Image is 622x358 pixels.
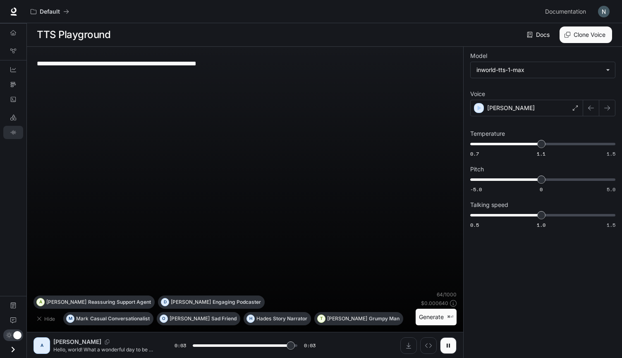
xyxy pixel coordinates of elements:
p: [PERSON_NAME] [171,300,211,305]
a: Feedback [3,314,23,327]
span: Dark mode toggle [13,330,22,339]
div: inworld-tts-1-max [471,62,615,78]
p: Grumpy Man [369,316,400,321]
p: $ 0.000640 [421,300,448,307]
button: MMarkCasual Conversationalist [63,312,153,325]
p: Sad Friend [211,316,237,321]
button: Open drawer [4,341,22,358]
p: Reassuring Support Agent [88,300,151,305]
span: 0.7 [470,150,479,157]
p: [PERSON_NAME] [170,316,210,321]
div: T [318,312,325,325]
button: Generate⌘⏎ [416,309,457,326]
button: All workspaces [27,3,73,20]
button: Download audio [400,337,417,354]
button: User avatar [596,3,612,20]
a: LLM Playground [3,111,23,124]
a: Overview [3,26,23,39]
div: inworld-tts-1-max [476,66,602,74]
p: Mark [76,316,89,321]
button: Clone Voice [560,26,612,43]
div: A [35,339,48,352]
p: [PERSON_NAME] [327,316,367,321]
button: HHadesStory Narrator [244,312,311,325]
span: 0:03 [175,341,186,350]
p: Model [470,53,487,59]
span: 0.5 [470,221,479,228]
span: 0:03 [304,341,316,350]
img: User avatar [598,6,610,17]
h1: TTS Playground [37,26,110,43]
button: O[PERSON_NAME]Sad Friend [157,312,240,325]
p: [PERSON_NAME] [46,300,86,305]
p: Hades [256,316,271,321]
a: Documentation [542,3,592,20]
p: Hello, world! What a wonderful day to be a text-to-speech model! [53,346,155,353]
p: Talking speed [470,202,508,208]
p: [PERSON_NAME] [53,338,101,346]
a: Dashboards [3,63,23,76]
span: -5.0 [470,186,482,193]
button: Hide [33,312,60,325]
span: 1.5 [607,150,615,157]
div: H [247,312,254,325]
p: Temperature [470,131,505,137]
p: Default [40,8,60,15]
a: Docs [525,26,553,43]
div: M [67,312,74,325]
button: T[PERSON_NAME]Grumpy Man [314,312,403,325]
div: O [160,312,167,325]
p: ⌘⏎ [447,315,453,320]
a: Documentation [3,299,23,312]
a: Traces [3,78,23,91]
p: Pitch [470,166,484,172]
a: TTS Playground [3,126,23,139]
button: Copy Voice ID [101,339,113,344]
p: Story Narrator [273,316,307,321]
span: 1.1 [537,150,545,157]
a: Logs [3,93,23,106]
span: 5.0 [607,186,615,193]
div: D [161,296,169,309]
a: Graph Registry [3,44,23,58]
span: 1.0 [537,221,545,228]
p: Casual Conversationalist [90,316,150,321]
button: A[PERSON_NAME]Reassuring Support Agent [33,296,155,309]
p: Engaging Podcaster [213,300,261,305]
span: Documentation [545,7,586,17]
span: 0 [540,186,543,193]
p: 64 / 1000 [437,291,457,298]
button: D[PERSON_NAME]Engaging Podcaster [158,296,265,309]
div: A [37,296,44,309]
p: Voice [470,91,485,97]
span: 1.5 [607,221,615,228]
button: Inspect [420,337,437,354]
p: [PERSON_NAME] [487,104,535,112]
